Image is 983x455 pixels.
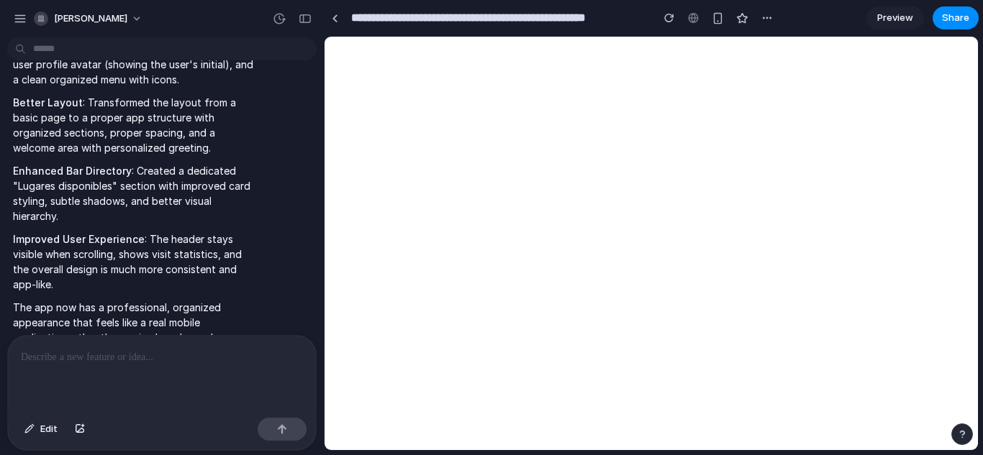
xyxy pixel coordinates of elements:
strong: Improved User Experience [13,233,145,245]
span: Edit [40,422,58,436]
span: Preview [877,11,913,25]
a: Preview [866,6,924,29]
p: : Created a dedicated "Lugares disponibles" section with improved card styling, subtle shadows, a... [13,163,253,224]
p: : Transformed the layout from a basic page to a proper app structure with organized sections, pro... [13,95,253,155]
button: [PERSON_NAME] [28,7,150,30]
strong: Better Layout [13,96,83,109]
button: Share [933,6,979,29]
p: : The header stays visible when scrolling, shows visit statistics, and the overall design is much... [13,231,253,292]
button: Edit [17,418,65,441]
strong: Enhanced Bar Directory [13,165,132,177]
span: [PERSON_NAME] [54,12,127,26]
span: Share [942,11,969,25]
p: The app now has a professional, organized appearance that feels like a real mobile application ra... [13,300,253,345]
